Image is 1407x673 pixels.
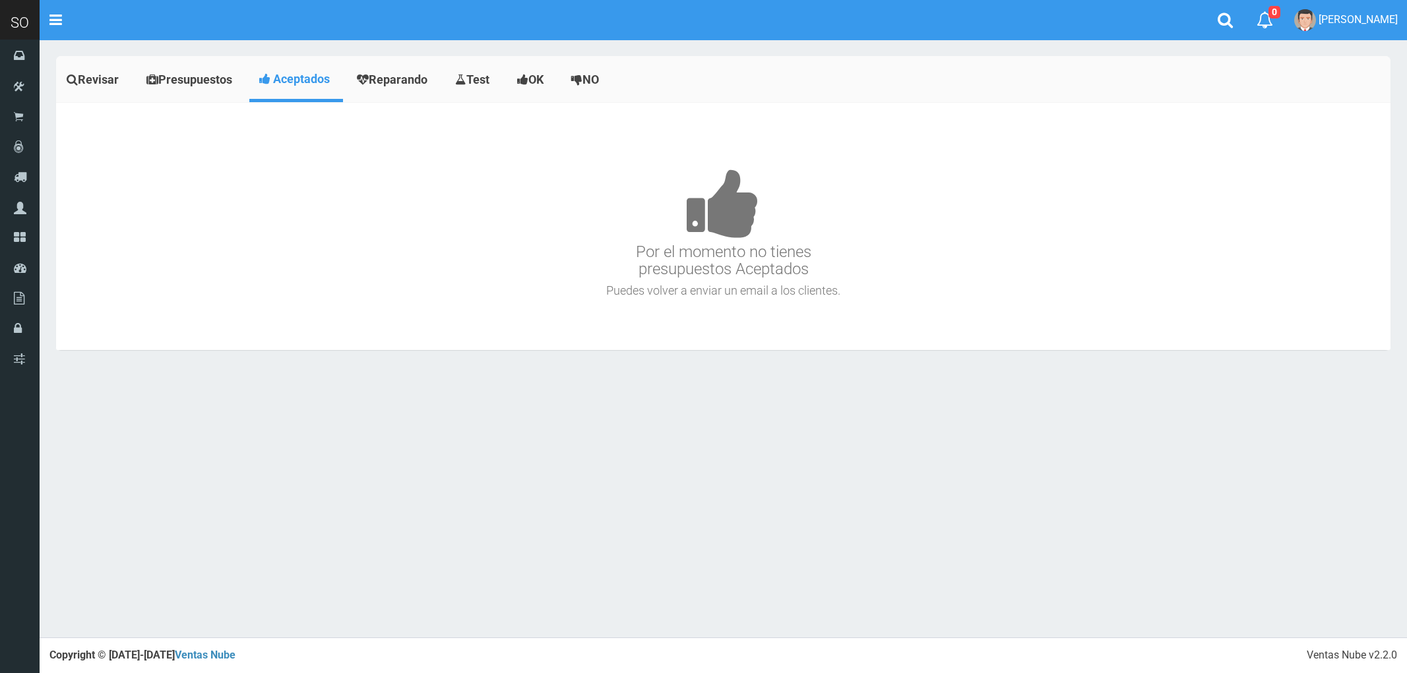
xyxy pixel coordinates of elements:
h3: Por el momento no tienes presupuestos Aceptados [59,129,1387,278]
a: Aceptados [249,59,343,99]
a: Ventas Nube [175,649,235,661]
span: Test [466,73,489,86]
a: Reparando [346,59,441,100]
span: Reparando [369,73,427,86]
span: 0 [1268,6,1280,18]
span: [PERSON_NAME] [1319,13,1398,26]
a: NO [561,59,613,100]
a: OK [507,59,557,100]
span: OK [528,73,544,86]
a: Presupuestos [136,59,246,100]
div: Ventas Nube v2.2.0 [1307,648,1397,663]
img: User Image [1294,9,1316,31]
h4: Puedes volver a enviar un email a los clientes. [59,284,1387,297]
span: Aceptados [273,72,330,86]
span: Presupuestos [158,73,232,86]
a: Revisar [56,59,133,100]
strong: Copyright © [DATE]-[DATE] [49,649,235,661]
a: Test [445,59,503,100]
span: Revisar [78,73,119,86]
span: NO [582,73,599,86]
